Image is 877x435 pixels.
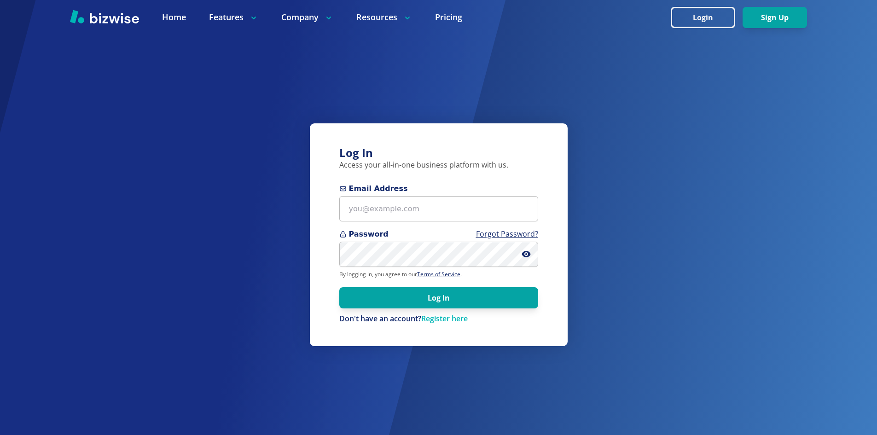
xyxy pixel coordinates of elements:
[743,7,807,28] button: Sign Up
[671,7,735,28] button: Login
[339,287,538,308] button: Log In
[339,160,538,170] p: Access your all-in-one business platform with us.
[209,12,258,23] p: Features
[421,313,468,324] a: Register here
[339,145,538,161] h3: Log In
[70,10,139,23] img: Bizwise Logo
[339,183,538,194] span: Email Address
[417,270,460,278] a: Terms of Service
[671,13,743,22] a: Login
[339,271,538,278] p: By logging in, you agree to our .
[476,229,538,239] a: Forgot Password?
[339,314,538,324] p: Don't have an account?
[339,229,538,240] span: Password
[162,12,186,23] a: Home
[356,12,412,23] p: Resources
[743,13,807,22] a: Sign Up
[435,12,462,23] a: Pricing
[339,314,538,324] div: Don't have an account?Register here
[339,196,538,221] input: you@example.com
[281,12,333,23] p: Company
